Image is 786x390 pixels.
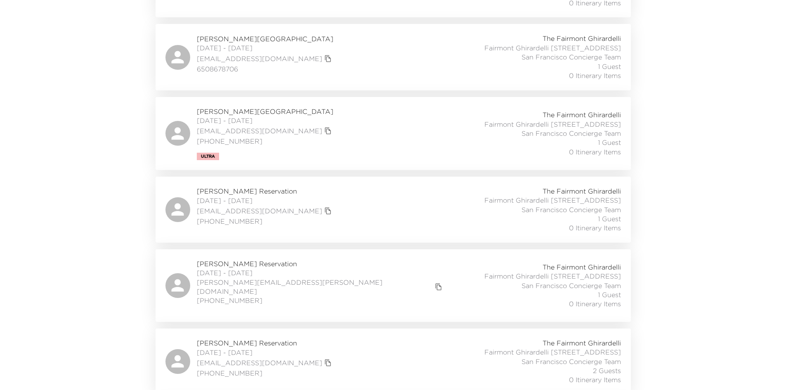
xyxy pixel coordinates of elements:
[197,116,334,125] span: [DATE] - [DATE]
[522,129,621,138] span: San Francisco Concierge Team
[197,259,445,268] span: [PERSON_NAME] Reservation
[522,281,621,290] span: San Francisco Concierge Team
[593,366,621,375] span: 2 Guests
[322,357,334,369] button: copy primary member email
[197,217,334,226] span: [PHONE_NUMBER]
[156,249,631,322] a: [PERSON_NAME] Reservation[DATE] - [DATE][PERSON_NAME][EMAIL_ADDRESS][PERSON_NAME][DOMAIN_NAME]cop...
[598,290,621,299] span: 1 Guest
[197,126,322,135] a: [EMAIL_ADDRESS][DOMAIN_NAME]
[197,54,322,63] a: [EMAIL_ADDRESS][DOMAIN_NAME]
[197,64,334,73] span: 6508678706
[543,110,621,119] span: The Fairmont Ghirardelli
[322,205,334,217] button: copy primary member email
[522,357,621,366] span: San Francisco Concierge Team
[484,272,621,281] span: Fairmont Ghirardelli [STREET_ADDRESS]
[484,196,621,205] span: Fairmont Ghirardelli [STREET_ADDRESS]
[197,278,433,296] a: [PERSON_NAME][EMAIL_ADDRESS][PERSON_NAME][DOMAIN_NAME]
[197,137,334,146] span: [PHONE_NUMBER]
[156,97,631,170] a: [PERSON_NAME][GEOGRAPHIC_DATA][DATE] - [DATE][EMAIL_ADDRESS][DOMAIN_NAME]copy primary member emai...
[598,214,621,223] span: 1 Guest
[522,52,621,61] span: San Francisco Concierge Team
[543,338,621,347] span: The Fairmont Ghirardelli
[598,138,621,147] span: 1 Guest
[598,62,621,71] span: 1 Guest
[197,338,334,347] span: [PERSON_NAME] Reservation
[543,262,621,272] span: The Fairmont Ghirardelli
[197,187,334,196] span: [PERSON_NAME] Reservation
[569,375,621,384] span: 0 Itinerary Items
[197,206,322,215] a: [EMAIL_ADDRESS][DOMAIN_NAME]
[197,369,334,378] span: [PHONE_NUMBER]
[156,24,631,90] a: [PERSON_NAME][GEOGRAPHIC_DATA][DATE] - [DATE][EMAIL_ADDRESS][DOMAIN_NAME]copy primary member emai...
[484,347,621,357] span: Fairmont Ghirardelli [STREET_ADDRESS]
[201,154,215,159] span: Ultra
[322,125,334,137] button: copy primary member email
[543,34,621,43] span: The Fairmont Ghirardelli
[197,348,334,357] span: [DATE] - [DATE]
[197,358,322,367] a: [EMAIL_ADDRESS][DOMAIN_NAME]
[522,205,621,214] span: San Francisco Concierge Team
[197,34,334,43] span: [PERSON_NAME][GEOGRAPHIC_DATA]
[484,120,621,129] span: Fairmont Ghirardelli [STREET_ADDRESS]
[197,296,445,305] span: [PHONE_NUMBER]
[197,107,334,116] span: [PERSON_NAME][GEOGRAPHIC_DATA]
[543,187,621,196] span: The Fairmont Ghirardelli
[197,43,334,52] span: [DATE] - [DATE]
[197,196,334,205] span: [DATE] - [DATE]
[569,299,621,308] span: 0 Itinerary Items
[569,223,621,232] span: 0 Itinerary Items
[569,147,621,156] span: 0 Itinerary Items
[197,268,445,277] span: [DATE] - [DATE]
[569,71,621,80] span: 0 Itinerary Items
[433,281,444,293] button: copy primary member email
[322,53,334,64] button: copy primary member email
[156,177,631,243] a: [PERSON_NAME] Reservation[DATE] - [DATE][EMAIL_ADDRESS][DOMAIN_NAME]copy primary member email[PHO...
[484,43,621,52] span: Fairmont Ghirardelli [STREET_ADDRESS]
